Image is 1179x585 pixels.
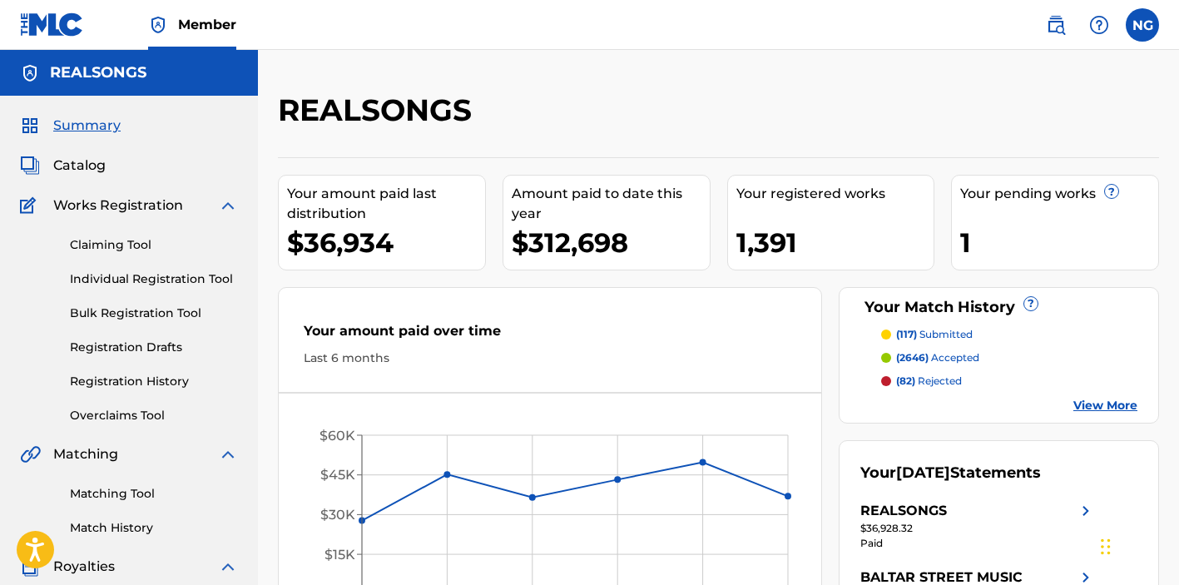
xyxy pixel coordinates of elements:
a: CatalogCatalog [20,156,106,176]
span: (117) [896,328,917,340]
img: Royalties [20,557,40,577]
img: search [1046,15,1066,35]
span: ? [1105,185,1118,198]
a: Individual Registration Tool [70,270,238,288]
span: Works Registration [53,196,183,216]
div: Last 6 months [304,350,796,367]
iframe: Chat Widget [1096,505,1179,585]
img: right chevron icon [1076,501,1096,521]
img: help [1089,15,1109,35]
div: Your registered works [736,184,934,204]
tspan: $15K [324,547,355,563]
div: User Menu [1126,8,1159,42]
a: REALSONGSright chevron icon$36,928.32Paid [860,501,1096,551]
div: REALSONGS [860,501,947,521]
div: Your Statements [860,462,1041,484]
a: Bulk Registration Tool [70,305,238,322]
img: expand [218,557,238,577]
tspan: $60K [320,428,355,444]
a: (2646) accepted [881,350,1137,365]
img: Top Rightsholder [148,15,168,35]
a: SummarySummary [20,116,121,136]
span: Royalties [53,557,115,577]
div: 1 [960,224,1158,261]
p: rejected [896,374,962,389]
span: (2646) [896,351,929,364]
div: Your Match History [860,296,1137,319]
div: Your pending works [960,184,1158,204]
div: $312,698 [512,224,710,261]
span: [DATE] [896,464,950,482]
img: Summary [20,116,40,136]
a: Match History [70,519,238,537]
h2: REALSONGS [278,92,480,129]
a: Registration Drafts [70,339,238,356]
a: (117) submitted [881,327,1137,342]
img: expand [218,444,238,464]
a: (82) rejected [881,374,1137,389]
a: Matching Tool [70,485,238,503]
div: Amount paid to date this year [512,184,710,224]
img: expand [218,196,238,216]
span: ? [1024,297,1038,310]
div: $36,928.32 [860,521,1096,536]
h5: REALSONGS [50,63,146,82]
a: Registration History [70,373,238,390]
div: Drag [1101,522,1111,572]
img: MLC Logo [20,12,84,37]
a: Public Search [1039,8,1072,42]
span: Catalog [53,156,106,176]
img: Catalog [20,156,40,176]
span: (82) [896,374,915,387]
div: $36,934 [287,224,485,261]
p: submitted [896,327,973,342]
span: Summary [53,116,121,136]
span: Member [178,15,236,34]
img: Works Registration [20,196,42,216]
img: Matching [20,444,41,464]
a: Claiming Tool [70,236,238,254]
tspan: $45K [320,467,355,483]
div: 1,391 [736,224,934,261]
div: Help [1082,8,1116,42]
img: Accounts [20,63,40,83]
p: accepted [896,350,979,365]
a: View More [1073,397,1137,414]
div: Paid [860,536,1096,551]
span: Matching [53,444,118,464]
a: Overclaims Tool [70,407,238,424]
div: Your amount paid over time [304,321,796,350]
tspan: $30K [320,507,355,523]
iframe: Resource Center [1132,358,1179,495]
div: Your amount paid last distribution [287,184,485,224]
